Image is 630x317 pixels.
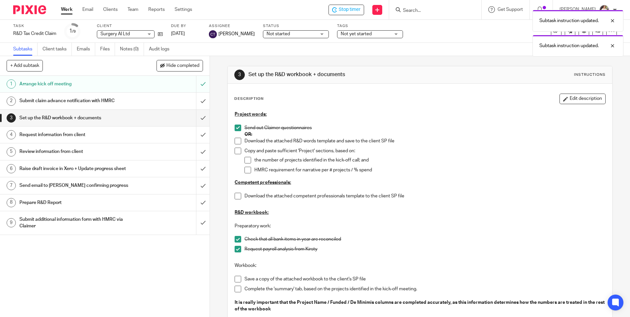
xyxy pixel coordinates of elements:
[13,43,38,56] a: Subtasks
[61,6,72,13] a: Work
[7,113,16,123] div: 3
[235,180,291,185] u: Competent professionals:
[7,130,16,139] div: 4
[7,60,43,71] button: + Add subtask
[100,32,130,36] span: Surgery AI Ltd
[329,5,364,15] div: Surgery AI Ltd - R&D Tax Credit Claim
[103,6,118,13] a: Clients
[244,125,605,131] p: Send out Claimer questionnaires
[19,164,133,174] h1: Raise draft invoice in Xero + Update progress sheet
[209,23,255,29] label: Assignee
[244,236,605,243] p: Check that all bank items in year are reconciled
[244,132,252,137] strong: OR:
[7,164,16,173] div: 6
[72,30,76,33] small: /9
[43,43,72,56] a: Client tasks
[175,6,192,13] a: Settings
[244,246,605,252] p: Request payroll analysis from Kirsty
[13,30,56,37] div: R&D Tax Credit Claim
[234,96,264,101] p: Description
[171,31,185,36] span: [DATE]
[69,27,76,35] div: 1
[148,6,165,13] a: Reports
[235,262,605,269] p: Workbook:
[13,5,46,14] img: Pixie
[100,43,115,56] a: Files
[599,5,610,15] img: Kayleigh%20Henson.jpeg
[13,23,56,29] label: Task
[19,215,133,231] h1: Submit additional information form with HMRC via Claimer
[244,138,605,144] p: Download the attached R&D words template and save to the client SP file
[13,30,56,37] div: R&amp;D Tax Credit Claim
[19,181,133,190] h1: Send email to [PERSON_NAME] confirming progress
[19,198,133,208] h1: Prepare R&D Report
[77,43,95,56] a: Emails
[244,148,605,154] p: Copy and paste sufficient 'Project' sections, based on:
[574,72,606,77] div: Instructions
[166,63,199,69] span: Hide completed
[7,79,16,89] div: 1
[235,210,269,215] u: R&D workbook:
[171,23,201,29] label: Due by
[244,286,605,292] p: Complete the 'summary' tab, based on the projects identified in the kick-off meeting.
[19,96,133,106] h1: Submit claim advance notification with HMRC
[7,97,16,106] div: 2
[267,32,290,36] span: Not started
[19,130,133,140] h1: Request information from client
[248,71,434,78] h1: Set up the R&D workbook + documents
[559,94,606,104] button: Edit description
[7,218,16,227] div: 9
[244,276,605,282] p: Save a copy of the attached workbook to the client's SP file
[157,60,203,71] button: Hide completed
[19,79,133,89] h1: Arrange kick off meeting
[149,43,174,56] a: Audit logs
[218,31,255,37] span: [PERSON_NAME]
[82,6,93,13] a: Email
[235,223,605,229] p: Preparatory work:
[7,181,16,190] div: 7
[7,147,16,157] div: 5
[235,112,267,117] u: Project words:
[254,167,605,173] p: HMRC requirement for narrative per # projects / % spend
[254,157,605,163] p: the number of projects identified in the kick-off call; and
[244,193,605,199] p: Download the attached competent professionals template to the client SP file
[97,23,163,29] label: Client
[539,17,599,24] p: Subtask instruction updated.
[19,113,133,123] h1: Set up the R&D workbook + documents
[539,43,599,49] p: Subtask instruction updated.
[120,43,144,56] a: Notes (0)
[234,70,245,80] div: 3
[19,147,133,157] h1: Review information from client
[263,23,329,29] label: Status
[209,30,217,38] img: svg%3E
[7,198,16,207] div: 8
[235,300,606,311] strong: It is really important that the Project Name / Funded / De Minimis columns are completed accurate...
[128,6,138,13] a: Team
